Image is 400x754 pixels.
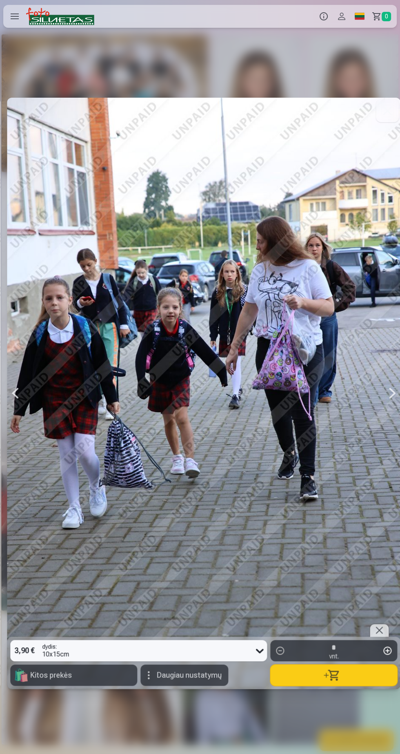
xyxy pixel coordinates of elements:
[333,5,351,28] button: Profilis
[140,665,228,686] button: Daugiau nustatymų
[10,640,39,661] div: 3,90 €
[13,668,29,682] span: 🛍
[26,7,94,25] img: /v3
[157,671,222,679] span: Daugiau nustatymų
[10,665,137,686] button: 🛍Kitos prekės
[30,671,72,679] span: Kitos prekės
[42,644,57,649] strong: dydis :
[382,12,391,21] span: 0
[351,5,369,28] a: Global
[42,640,69,661] div: 10x15cm
[369,5,397,28] a: Krepšelis0
[315,5,333,28] button: Info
